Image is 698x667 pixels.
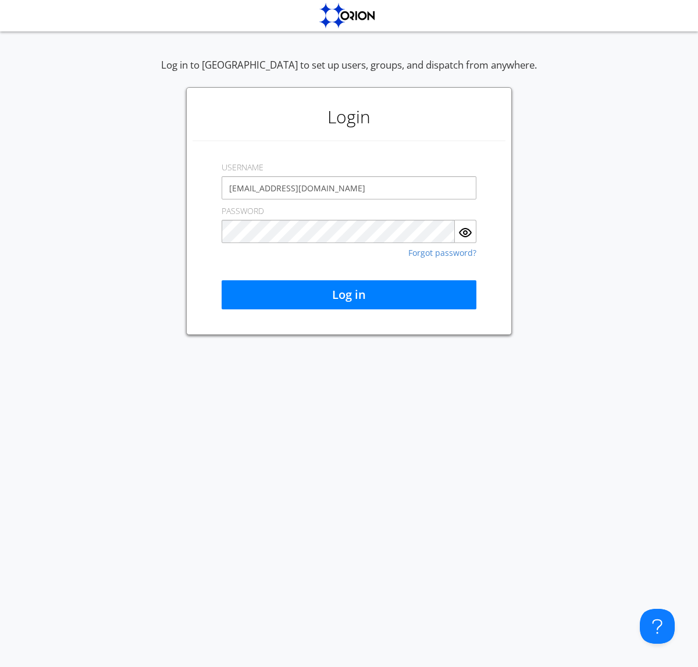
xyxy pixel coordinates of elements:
[161,58,537,87] div: Log in to [GEOGRAPHIC_DATA] to set up users, groups, and dispatch from anywhere.
[640,609,675,644] iframe: Toggle Customer Support
[193,94,505,140] h1: Login
[222,162,263,173] label: USERNAME
[222,220,455,243] input: Password
[458,226,472,240] img: eye.svg
[222,205,264,217] label: PASSWORD
[408,249,476,257] a: Forgot password?
[222,280,476,309] button: Log in
[455,220,476,243] button: Show Password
